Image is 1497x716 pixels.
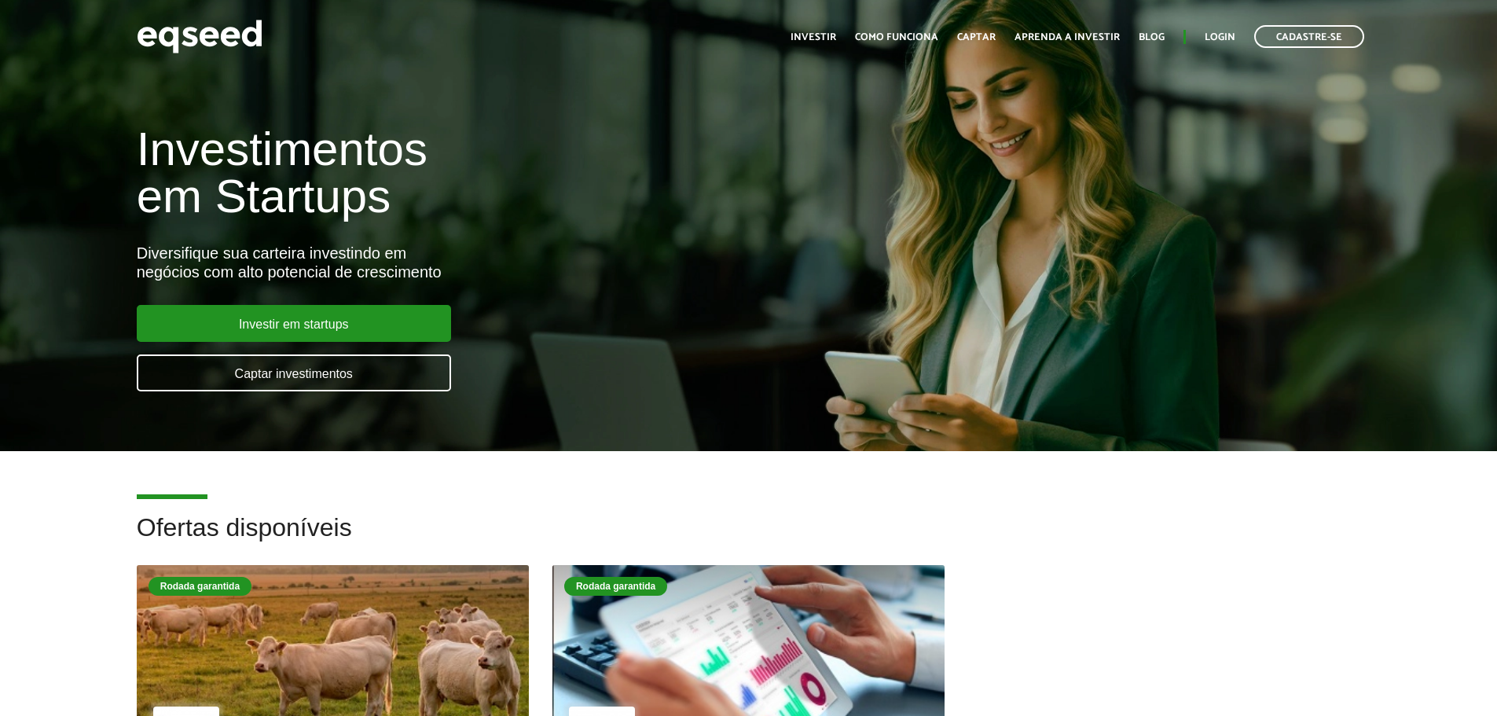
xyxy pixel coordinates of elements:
[855,32,938,42] a: Como funciona
[137,305,451,342] a: Investir em startups
[137,126,862,220] h1: Investimentos em Startups
[1205,32,1235,42] a: Login
[149,577,251,596] div: Rodada garantida
[137,16,262,57] img: EqSeed
[1015,32,1120,42] a: Aprenda a investir
[1139,32,1165,42] a: Blog
[137,244,862,281] div: Diversifique sua carteira investindo em negócios com alto potencial de crescimento
[1254,25,1364,48] a: Cadastre-se
[564,577,667,596] div: Rodada garantida
[791,32,836,42] a: Investir
[137,514,1361,565] h2: Ofertas disponíveis
[137,354,451,391] a: Captar investimentos
[957,32,996,42] a: Captar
